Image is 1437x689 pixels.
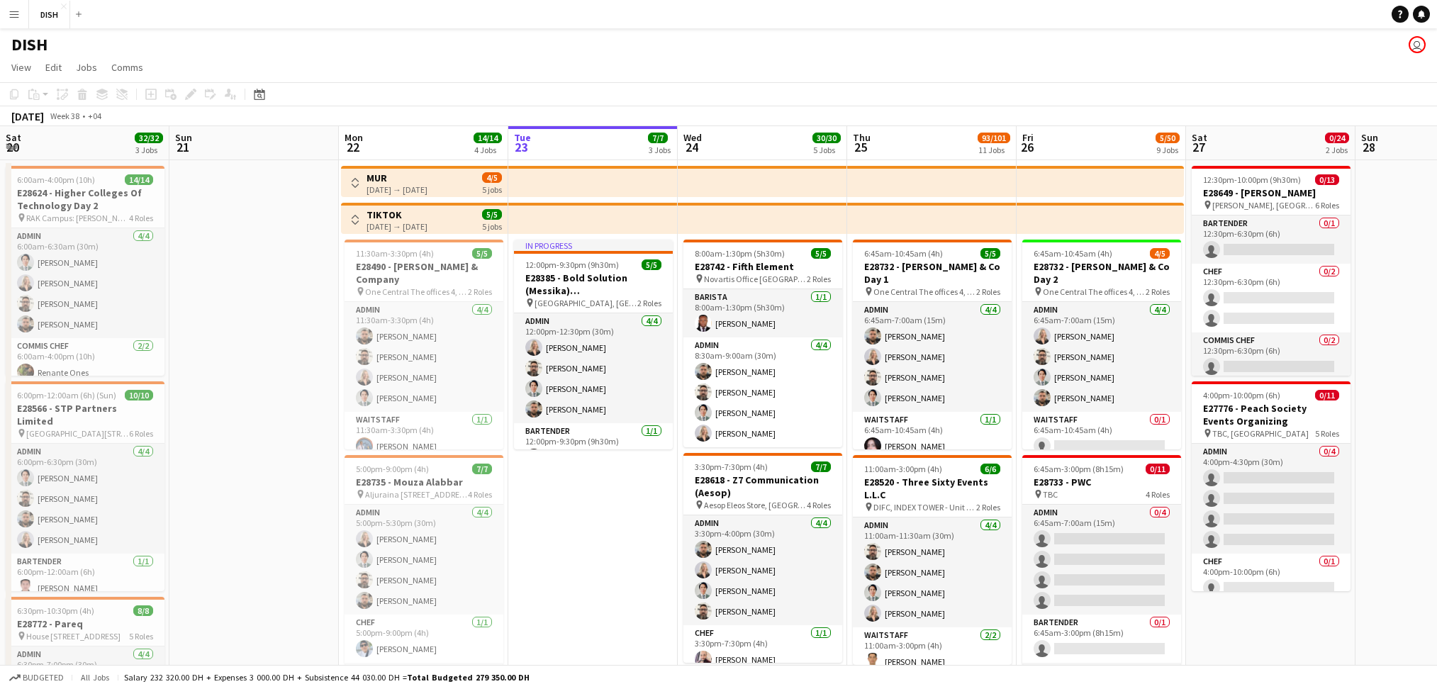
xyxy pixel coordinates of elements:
[683,337,842,447] app-card-role: Admin4/48:30am-9:00am (30m)[PERSON_NAME][PERSON_NAME][PERSON_NAME][PERSON_NAME]
[1022,240,1181,449] app-job-card: 6:45am-10:45am (4h)4/5E28732 - [PERSON_NAME] & Co Day 2 One Central The offices 4, Level 7 DIFC [...
[1192,166,1351,376] app-job-card: 12:30pm-10:00pm (9h30m)0/13E28649 - [PERSON_NAME] [PERSON_NAME], [GEOGRAPHIC_DATA]6 RolesBartende...
[864,248,943,259] span: 6:45am-10:45am (4h)
[106,58,149,77] a: Comms
[853,455,1012,665] app-job-card: 11:00am-3:00pm (4h)6/6E28520 - Three Sixty Events L.L.C DIFC, INDEX TOWER - Unit 1301 Level 132 R...
[1022,260,1181,286] h3: E28732 - [PERSON_NAME] & Co Day 2
[26,631,121,642] span: House [STREET_ADDRESS]
[1190,139,1207,155] span: 27
[683,625,842,673] app-card-role: Chef1/13:30pm-7:30pm (4h)[PERSON_NAME]
[1146,489,1170,500] span: 4 Roles
[23,673,64,683] span: Budgeted
[811,248,831,259] span: 5/5
[6,186,164,212] h3: E28624 - Higher Colleges Of Technology Day 2
[683,289,842,337] app-card-role: Barista1/18:00am-1:30pm (5h30m)[PERSON_NAME]
[345,412,503,460] app-card-role: Waitstaff1/111:30am-3:30pm (4h)[PERSON_NAME]
[472,248,492,259] span: 5/5
[88,111,101,121] div: +04
[681,139,702,155] span: 24
[17,390,116,400] span: 6:00pm-12:00am (6h) (Sun)
[26,213,129,223] span: RAK Campus: [PERSON_NAME] International Exhibition & Conference Center
[813,145,840,155] div: 5 Jobs
[1409,36,1426,53] app-user-avatar: Tracy Secreto
[45,61,62,74] span: Edit
[76,61,97,74] span: Jobs
[853,517,1012,627] app-card-role: Admin4/411:00am-11:30am (30m)[PERSON_NAME][PERSON_NAME][PERSON_NAME][PERSON_NAME]
[853,302,1012,412] app-card-role: Admin4/46:45am-7:00am (15m)[PERSON_NAME][PERSON_NAME][PERSON_NAME][PERSON_NAME]
[512,139,531,155] span: 23
[1022,505,1181,615] app-card-role: Admin0/46:45am-7:00am (15m)
[4,139,21,155] span: 20
[683,453,842,663] div: 3:30pm-7:30pm (4h)7/7E28618 - Z7 Communication (Aesop) Aesop Eleos Store, [GEOGRAPHIC_DATA] [GEOG...
[11,34,47,55] h1: DISH
[47,111,82,121] span: Week 38
[1192,215,1351,264] app-card-role: Bartender0/112:30pm-6:30pm (6h)
[1043,489,1058,500] span: TBC
[1022,455,1181,665] app-job-card: 6:45am-3:00pm (8h15m)0/11E28733 - PWC TBC4 RolesAdmin0/46:45am-7:00am (15m) Bartender0/16:45am-3:...
[135,133,163,143] span: 32/32
[367,221,427,232] div: [DATE] → [DATE]
[1315,428,1339,439] span: 5 Roles
[482,220,502,232] div: 5 jobs
[345,505,503,615] app-card-role: Admin4/45:00pm-5:30pm (30m)[PERSON_NAME][PERSON_NAME][PERSON_NAME][PERSON_NAME]
[29,1,70,28] button: DISH
[1022,615,1181,663] app-card-role: Bartender0/16:45am-3:00pm (8h15m)
[342,139,363,155] span: 22
[1022,412,1181,460] app-card-role: Waitstaff0/16:45am-10:45am (4h)
[365,489,468,500] span: Aljuraina [STREET_ADDRESS]
[1212,428,1309,439] span: TBC, [GEOGRAPHIC_DATA]
[978,145,1010,155] div: 11 Jobs
[6,166,164,376] app-job-card: 6:00am-4:00pm (10h)14/14E28624 - Higher Colleges Of Technology Day 2 RAK Campus: [PERSON_NAME] In...
[683,240,842,447] app-job-card: 8:00am-1:30pm (5h30m)5/5E28742 - Fifth Element Novartis Office [GEOGRAPHIC_DATA]2 RolesBarista1/1...
[365,286,468,297] span: One Central The offices 4, Level 7 DIFC [GEOGRAPHIC_DATA]
[514,131,531,144] span: Tue
[6,617,164,630] h3: E28772 - Pareq
[976,502,1000,512] span: 2 Roles
[6,402,164,427] h3: E28566 - STP Partners Limited
[472,464,492,474] span: 7/7
[525,259,619,270] span: 12:00pm-9:30pm (9h30m)
[851,139,871,155] span: 25
[1192,381,1351,591] div: 4:00pm-10:00pm (6h)0/11E27776 - Peach Society Events Organizing TBC, [GEOGRAPHIC_DATA]5 RolesAdmi...
[853,240,1012,449] app-job-card: 6:45am-10:45am (4h)5/5E28732 - [PERSON_NAME] & Co Day 1 One Central The offices 4, Level 7 DIFC [...
[1020,139,1034,155] span: 26
[1192,332,1351,401] app-card-role: Commis Chef0/212:30pm-6:30pm (6h)
[482,183,502,195] div: 5 jobs
[683,474,842,499] h3: E28618 - Z7 Communication (Aesop)
[980,248,1000,259] span: 5/5
[111,61,143,74] span: Comms
[1212,200,1315,211] span: [PERSON_NAME], [GEOGRAPHIC_DATA]
[345,240,503,449] app-job-card: 11:30am-3:30pm (4h)5/5E28490 - [PERSON_NAME] & Company One Central The offices 4, Level 7 DIFC [G...
[864,464,942,474] span: 11:00am-3:00pm (4h)
[367,172,427,184] h3: MUR
[133,605,153,616] span: 8/8
[807,274,831,284] span: 2 Roles
[129,631,153,642] span: 5 Roles
[514,271,673,297] h3: E28385 - Bold Solution (Messika) [DEMOGRAPHIC_DATA] ONLY
[1022,476,1181,488] h3: E28733 - PWC
[6,338,164,407] app-card-role: Commis Chef2/26:00am-4:00pm (10h)Renante Ones
[695,461,768,472] span: 3:30pm-7:30pm (4h)
[11,61,31,74] span: View
[468,286,492,297] span: 2 Roles
[807,500,831,510] span: 4 Roles
[1043,286,1146,297] span: One Central The offices 4, Level 7 DIFC [GEOGRAPHIC_DATA]
[345,615,503,663] app-card-role: Chef1/15:00pm-9:00pm (4h)[PERSON_NAME]
[356,248,434,259] span: 11:30am-3:30pm (4h)
[514,313,673,423] app-card-role: Admin4/412:00pm-12:30pm (30m)[PERSON_NAME][PERSON_NAME][PERSON_NAME][PERSON_NAME]
[976,286,1000,297] span: 2 Roles
[853,476,1012,501] h3: E28520 - Three Sixty Events L.L.C
[129,213,153,223] span: 4 Roles
[514,240,673,449] app-job-card: In progress12:00pm-9:30pm (9h30m)5/5E28385 - Bold Solution (Messika) [DEMOGRAPHIC_DATA] ONLY [GEO...
[345,455,503,665] app-job-card: 5:00pm-9:00pm (4h)7/7E28735 - Mouza Alabbar Aljuraina [STREET_ADDRESS]4 RolesAdmin4/45:00pm-5:30p...
[1192,554,1351,602] app-card-role: Chef0/14:00pm-10:00pm (6h)
[683,515,842,625] app-card-role: Admin4/43:30pm-4:00pm (30m)[PERSON_NAME][PERSON_NAME][PERSON_NAME][PERSON_NAME]
[6,381,164,591] app-job-card: 6:00pm-12:00am (6h) (Sun)10/10E28566 - STP Partners Limited [GEOGRAPHIC_DATA][STREET_ADDRESS]6 Ro...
